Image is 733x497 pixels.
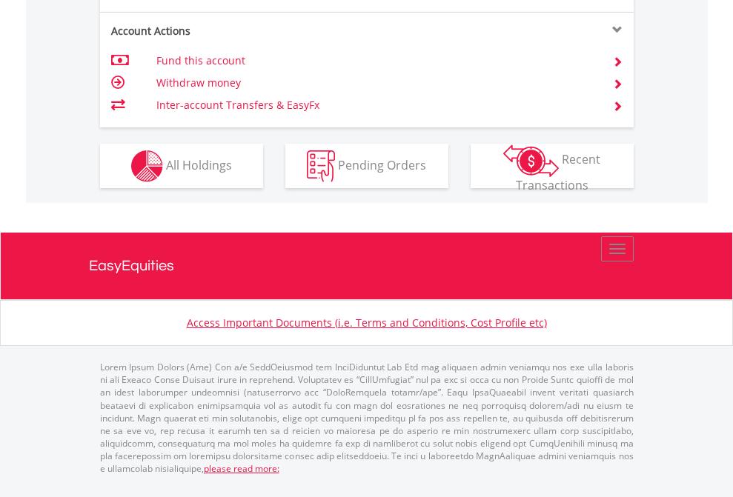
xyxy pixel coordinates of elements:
[156,94,594,116] td: Inter-account Transfers & EasyFx
[100,144,263,188] button: All Holdings
[89,233,645,299] a: EasyEquities
[307,150,335,182] img: pending_instructions-wht.png
[156,50,594,72] td: Fund this account
[166,156,232,173] span: All Holdings
[503,144,559,177] img: transactions-zar-wht.png
[187,316,547,330] a: Access Important Documents (i.e. Terms and Conditions, Cost Profile etc)
[156,72,594,94] td: Withdraw money
[100,24,367,39] div: Account Actions
[285,144,448,188] button: Pending Orders
[131,150,163,182] img: holdings-wht.png
[100,361,634,475] p: Lorem Ipsum Dolors (Ame) Con a/e SeddOeiusmod tem InciDiduntut Lab Etd mag aliquaen admin veniamq...
[338,156,426,173] span: Pending Orders
[471,144,634,188] button: Recent Transactions
[204,462,279,475] a: please read more:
